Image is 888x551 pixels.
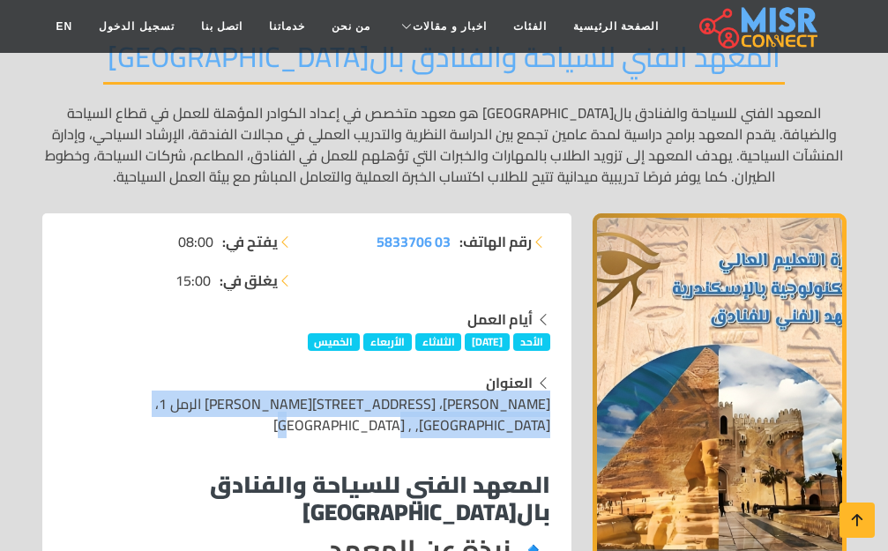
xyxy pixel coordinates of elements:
[513,333,550,351] span: الأحد
[500,10,560,43] a: الفئات
[377,231,451,252] a: 03 5833706
[699,4,817,48] img: main.misr_connect
[175,270,211,291] span: 15:00
[363,333,412,351] span: الأربعاء
[155,391,550,438] span: [PERSON_NAME]، [STREET_ADDRESS][PERSON_NAME] الرمل 1، [GEOGRAPHIC_DATA], , [GEOGRAPHIC_DATA]
[220,270,278,291] strong: يغلق في:
[103,40,785,85] h2: المعهد الفني للسياحة والفنادق بال[GEOGRAPHIC_DATA]
[256,10,318,43] a: خدماتنا
[415,333,462,351] span: الثلاثاء
[210,463,550,533] strong: المعهد الفني للسياحة والفنادق بال[GEOGRAPHIC_DATA]
[377,228,451,255] span: 03 5833706
[178,231,213,252] span: 08:00
[43,10,86,43] a: EN
[413,19,487,34] span: اخبار و مقالات
[222,231,278,252] strong: يفتح في:
[465,333,510,351] span: [DATE]
[486,369,533,396] strong: العنوان
[86,10,187,43] a: تسجيل الدخول
[384,10,500,43] a: اخبار و مقالات
[560,10,672,43] a: الصفحة الرئيسية
[188,10,256,43] a: اتصل بنا
[308,333,361,351] span: الخميس
[467,306,533,332] strong: أيام العمل
[318,10,384,43] a: من نحن
[42,102,847,187] p: المعهد الفني للسياحة والفنادق بال[GEOGRAPHIC_DATA] هو معهد متخصص في إعداد الكوادر المؤهلة للعمل ف...
[459,231,532,252] strong: رقم الهاتف:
